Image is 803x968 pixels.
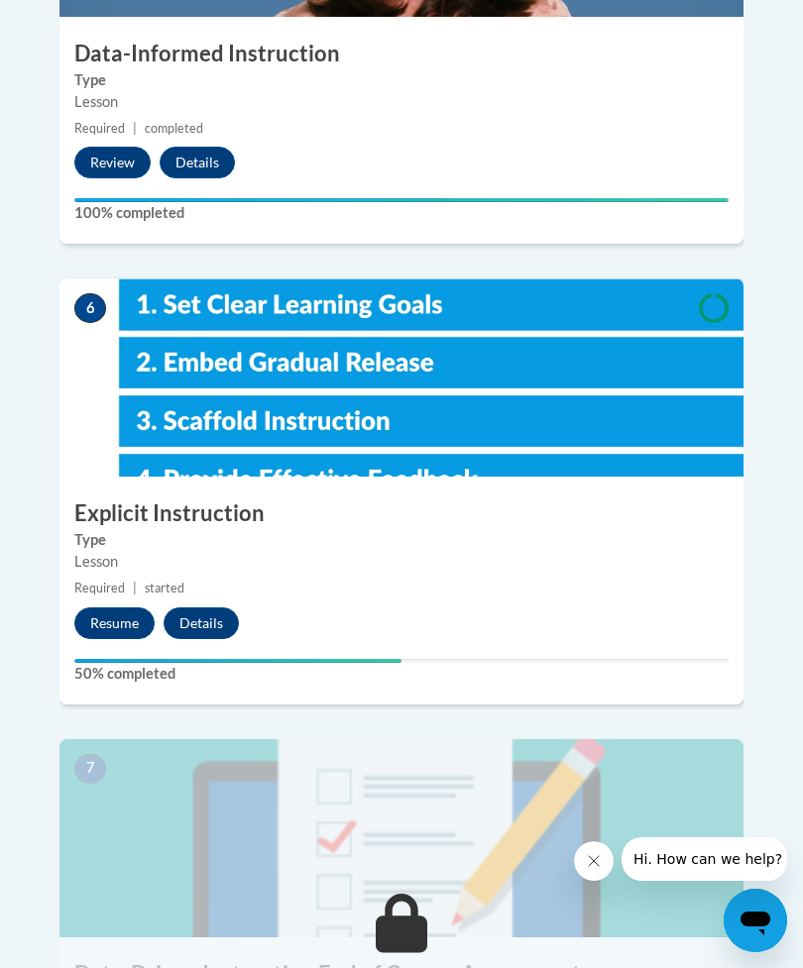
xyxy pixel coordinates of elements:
span: | [133,581,137,595]
button: Details [164,607,239,639]
button: Resume [74,607,155,639]
label: 100% completed [74,202,729,224]
span: Required [74,581,125,595]
label: 50% completed [74,663,729,685]
label: Type [74,529,729,551]
img: Course Image [59,739,744,937]
span: completed [145,121,203,136]
div: Your progress [74,198,729,202]
span: | [133,121,137,136]
img: Course Image [59,278,744,477]
span: started [145,581,184,595]
label: Type [74,69,729,91]
iframe: Message from company [622,837,787,881]
button: Details [160,147,235,178]
div: Lesson [74,551,729,573]
h3: Data-Informed Instruction [59,39,744,69]
h3: Explicit Instruction [59,498,744,529]
span: Required [74,121,125,136]
div: Your progress [74,659,401,663]
div: Lesson [74,91,729,113]
iframe: Button to launch messaging window [724,889,787,952]
button: Review [74,147,151,178]
iframe: Close message [574,841,614,881]
span: 7 [74,754,106,784]
span: 6 [74,293,106,323]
